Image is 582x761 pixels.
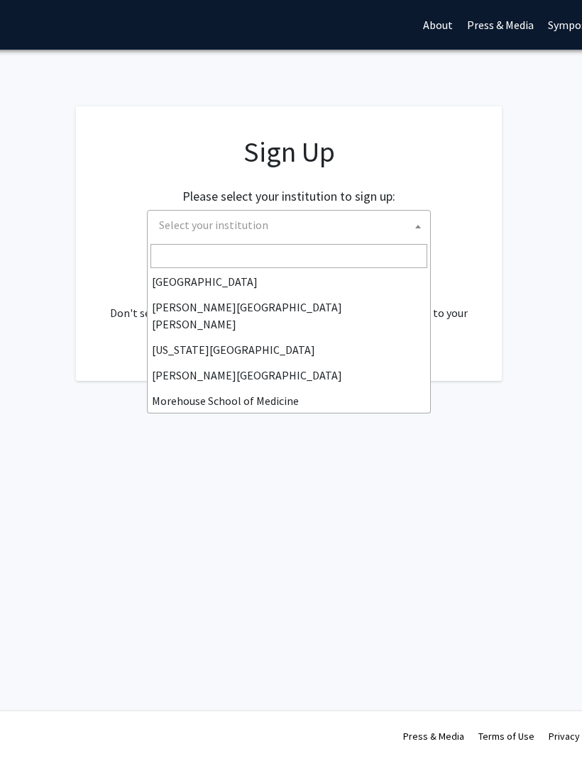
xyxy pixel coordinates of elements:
[159,218,268,232] span: Select your institution
[147,210,431,242] span: Select your institution
[403,730,464,743] a: Press & Media
[11,697,60,750] iframe: Chat
[104,135,473,169] h1: Sign Up
[104,270,473,338] div: Already have an account? . Don't see your institution? about bringing ForagerOne to your institut...
[148,388,430,413] li: Morehouse School of Medicine
[148,269,430,294] li: [GEOGRAPHIC_DATA]
[182,189,395,204] h2: Please select your institution to sign up:
[150,244,427,268] input: Search
[148,337,430,362] li: [US_STATE][GEOGRAPHIC_DATA]
[478,730,534,743] a: Terms of Use
[148,294,430,337] li: [PERSON_NAME][GEOGRAPHIC_DATA][PERSON_NAME]
[148,362,430,388] li: [PERSON_NAME][GEOGRAPHIC_DATA]
[153,211,430,240] span: Select your institution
